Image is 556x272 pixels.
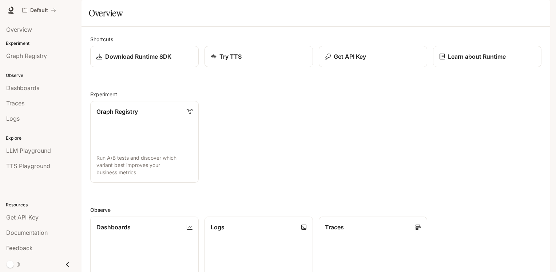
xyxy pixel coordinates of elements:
a: Download Runtime SDK [90,46,199,67]
a: Graph RegistryRun A/B tests and discover which variant best improves your business metrics [90,101,199,183]
button: Get API Key [319,46,427,67]
a: Learn about Runtime [433,46,541,67]
a: Try TTS [204,46,313,67]
button: All workspaces [19,3,59,18]
p: Graph Registry [96,107,138,116]
p: Learn about Runtime [448,52,506,61]
p: Get API Key [334,52,366,61]
p: Dashboards [96,223,131,232]
p: Run A/B tests and discover which variant best improves your business metrics [96,154,192,176]
p: Logs [211,223,225,232]
h2: Experiment [90,90,541,98]
h2: Observe [90,206,541,214]
p: Traces [325,223,344,232]
p: Download Runtime SDK [105,52,171,61]
p: Try TTS [219,52,242,61]
p: Default [30,7,48,13]
h1: Overview [89,6,123,20]
h2: Shortcuts [90,35,541,43]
